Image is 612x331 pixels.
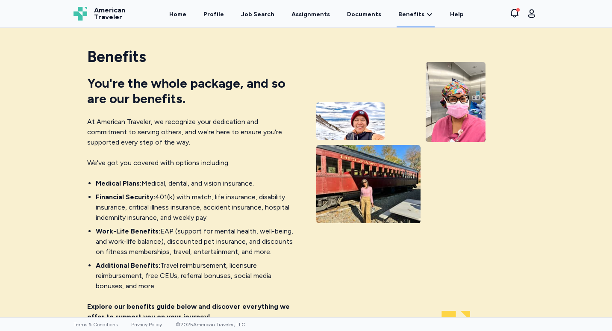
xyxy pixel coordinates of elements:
[87,158,296,168] p: We've got you covered with options including:
[96,193,155,201] span: Financial Security:
[87,76,296,106] div: You're the whole package, and so are our benefits.
[131,322,162,328] a: Privacy Policy
[96,226,296,257] li: EAP (support for mental health, well-being, and work-life balance), discounted pet insurance, and...
[74,322,118,328] a: Terms & Conditions
[241,10,274,19] div: Job Search
[87,117,296,148] p: At American Traveler, we recognize your dedication and commitment to serving others, and we're he...
[87,48,296,65] h2: Benefits
[96,227,160,235] span: Work-Life Benefits:
[176,322,245,328] span: © 2025 American Traveler, LLC
[94,7,125,21] span: American Traveler
[398,10,424,19] span: Benefits
[96,179,141,187] span: Medical Plans:
[96,178,296,189] li: Medical, dental, and vision insurance.
[87,301,296,322] p: Explore our benefits guide below and discover everything we offer to support you on your journey!
[96,260,296,291] li: Travel reimbursement, licensure reimbursement, free CEUs, referral bonuses, social media bonuses,...
[398,10,433,19] a: Benefits
[96,261,160,269] span: Additional Benefits:
[316,145,421,223] img: Traveler enjoying a sunny day in Maine
[96,192,296,223] li: 401(k) with match, life insurance, disability insurance, critical illness insurance, accident ins...
[316,102,385,140] img: Traveler in the pacific northwest
[74,7,87,21] img: Logo
[426,62,485,142] img: Traveler ready for a day of adventure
